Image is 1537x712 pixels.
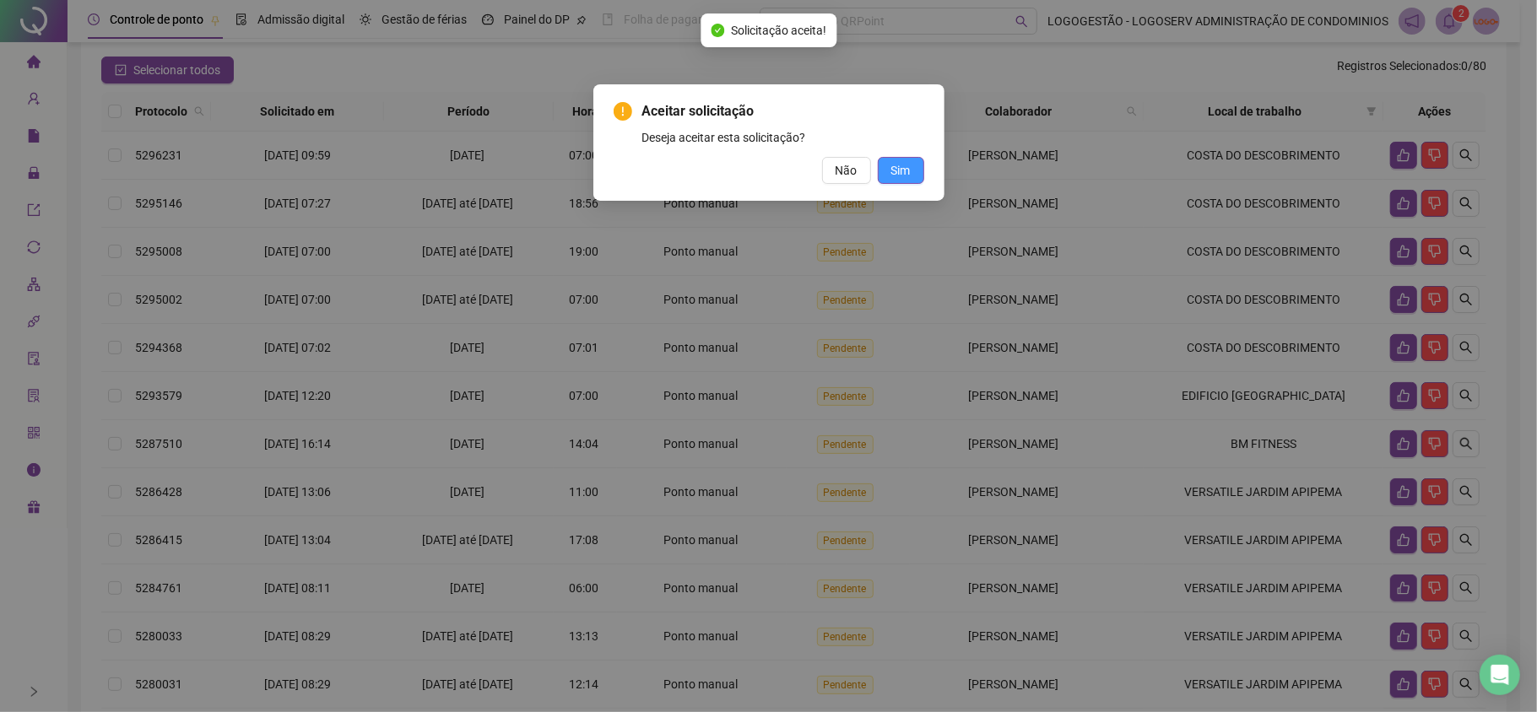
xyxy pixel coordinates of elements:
[891,161,911,180] span: Sim
[1480,655,1520,695] div: Open Intercom Messenger
[822,157,871,184] button: Não
[878,157,924,184] button: Sim
[711,24,724,37] span: check-circle
[614,102,632,121] span: exclamation-circle
[642,101,924,121] span: Aceitar solicitação
[642,128,924,147] div: Deseja aceitar esta solicitação?
[731,21,826,40] span: Solicitação aceita!
[836,161,858,180] span: Não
